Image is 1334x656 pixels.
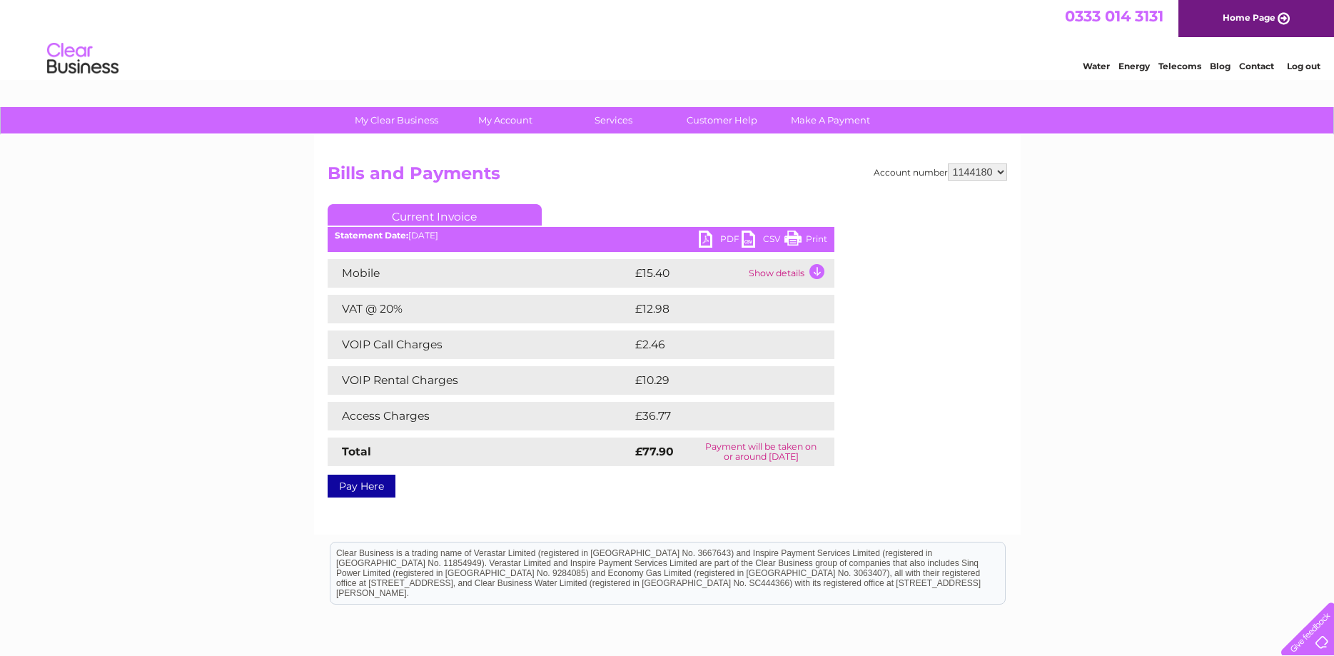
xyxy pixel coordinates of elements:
a: Print [784,231,827,251]
td: Payment will be taken on or around [DATE] [688,438,834,466]
a: My Account [446,107,564,133]
a: Telecoms [1158,61,1201,71]
td: VAT @ 20% [328,295,632,323]
td: Access Charges [328,402,632,430]
td: £2.46 [632,330,802,359]
a: My Clear Business [338,107,455,133]
td: £36.77 [632,402,805,430]
img: logo.png [46,37,119,81]
b: Statement Date: [335,230,408,241]
a: Services [555,107,672,133]
a: Water [1083,61,1110,71]
a: CSV [742,231,784,251]
a: Energy [1118,61,1150,71]
a: 0333 014 3131 [1065,7,1163,25]
div: Account number [874,163,1007,181]
div: [DATE] [328,231,834,241]
a: Customer Help [663,107,781,133]
h2: Bills and Payments [328,163,1007,191]
a: Log out [1287,61,1320,71]
div: Clear Business is a trading name of Verastar Limited (registered in [GEOGRAPHIC_DATA] No. 3667643... [330,8,1005,69]
td: VOIP Rental Charges [328,366,632,395]
a: Pay Here [328,475,395,498]
a: PDF [699,231,742,251]
strong: £77.90 [635,445,674,458]
a: Blog [1210,61,1231,71]
td: VOIP Call Charges [328,330,632,359]
td: Show details [745,259,834,288]
td: £15.40 [632,259,745,288]
td: Mobile [328,259,632,288]
a: Current Invoice [328,204,542,226]
a: Make A Payment [772,107,889,133]
a: Contact [1239,61,1274,71]
td: £12.98 [632,295,804,323]
strong: Total [342,445,371,458]
td: £10.29 [632,366,804,395]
